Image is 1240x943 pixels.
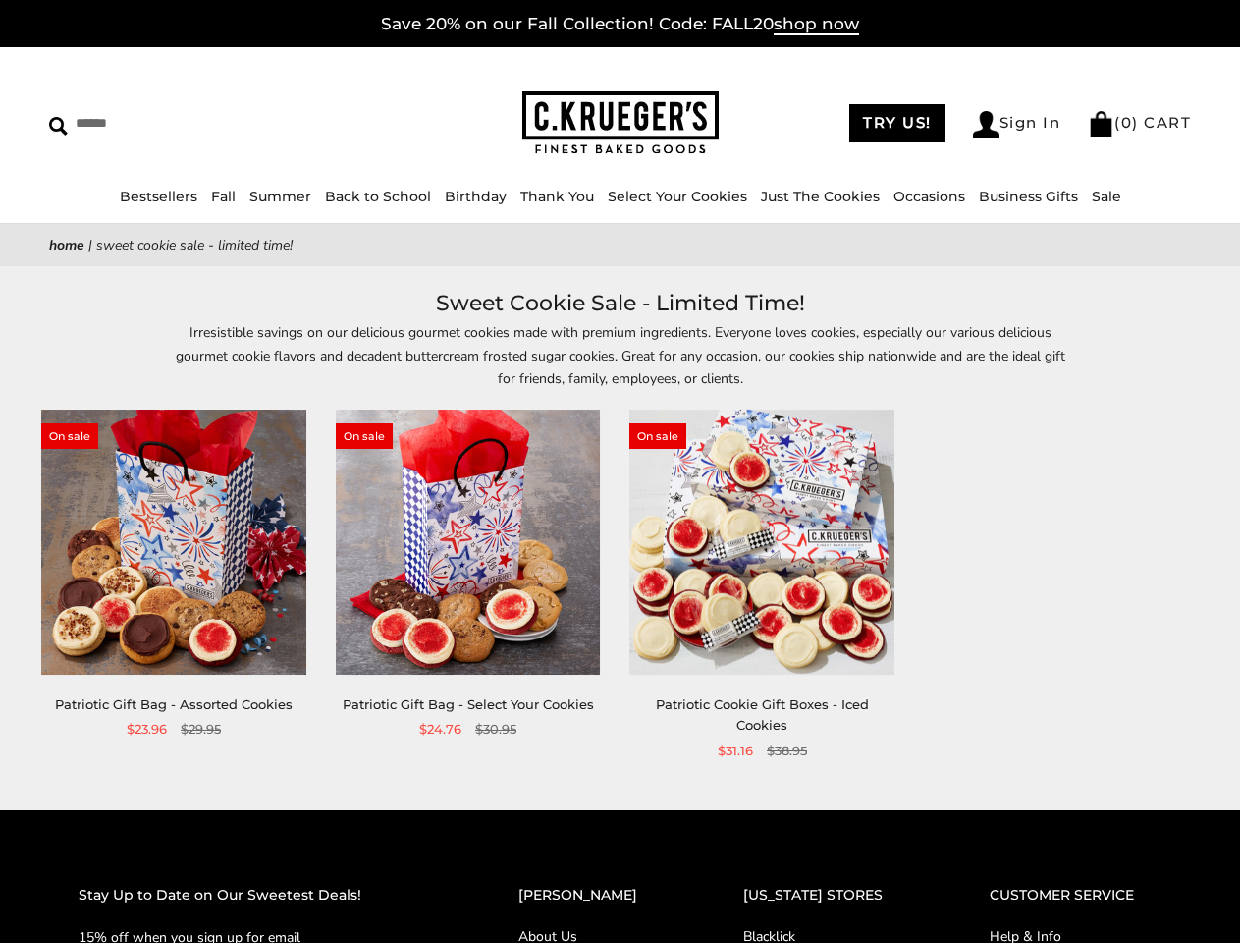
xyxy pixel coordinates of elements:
[49,234,1191,256] nav: breadcrumbs
[88,236,92,254] span: |
[522,91,719,155] img: C.KRUEGER'S
[518,884,666,907] h2: [PERSON_NAME]
[608,188,747,205] a: Select Your Cookies
[419,719,461,740] span: $24.76
[55,696,293,712] a: Patriotic Gift Bag - Assorted Cookies
[41,423,98,449] span: On sale
[445,188,507,205] a: Birthday
[767,741,807,761] span: $38.95
[336,423,393,449] span: On sale
[893,188,965,205] a: Occasions
[629,410,894,675] img: Patriotic Cookie Gift Boxes - Iced Cookies
[1088,111,1114,137] img: Bag
[49,117,68,136] img: Search
[169,321,1072,389] p: Irresistible savings on our delicious gourmet cookies made with premium ingredients. Everyone lov...
[990,884,1162,907] h2: CUSTOMER SERVICE
[120,188,197,205] a: Bestsellers
[761,188,880,205] a: Just The Cookies
[1121,113,1133,132] span: 0
[211,188,236,205] a: Fall
[979,188,1078,205] a: Business Gifts
[79,286,1161,321] h1: Sweet Cookie Sale - Limited Time!
[49,108,310,139] input: Search
[475,719,516,740] span: $30.95
[849,104,945,142] a: TRY US!
[1088,113,1191,132] a: (0) CART
[49,236,84,254] a: Home
[718,741,753,761] span: $31.16
[249,188,311,205] a: Summer
[381,14,859,35] a: Save 20% on our Fall Collection! Code: FALL20shop now
[973,111,999,138] img: Account
[41,410,306,675] img: Patriotic Gift Bag - Assorted Cookies
[656,696,869,733] a: Patriotic Cookie Gift Boxes - Iced Cookies
[79,884,440,907] h2: Stay Up to Date on Our Sweetest Deals!
[343,696,594,712] a: Patriotic Gift Bag - Select Your Cookies
[336,410,601,675] img: Patriotic Gift Bag - Select Your Cookies
[96,236,293,254] span: Sweet Cookie Sale - Limited Time!
[325,188,431,205] a: Back to School
[127,719,167,740] span: $23.96
[520,188,594,205] a: Thank You
[774,14,859,35] span: shop now
[181,719,221,740] span: $29.95
[973,111,1061,138] a: Sign In
[629,423,686,449] span: On sale
[743,884,911,907] h2: [US_STATE] STORES
[1092,188,1121,205] a: Sale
